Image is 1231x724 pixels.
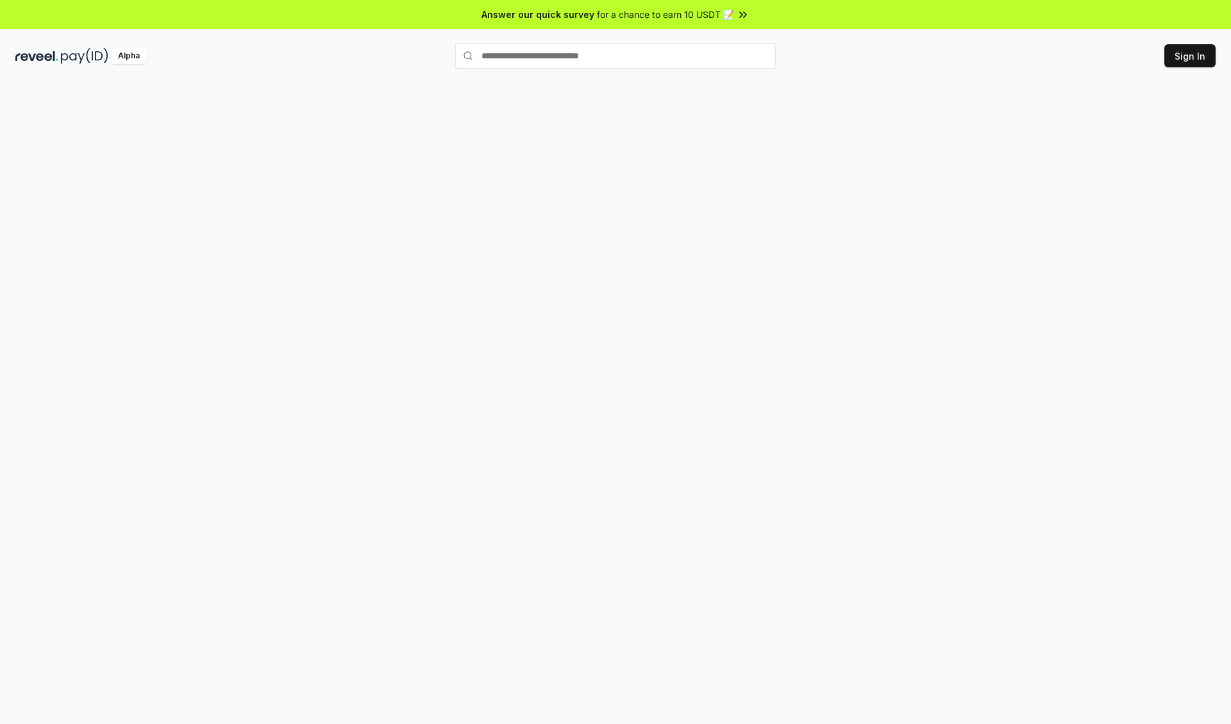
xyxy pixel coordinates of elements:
img: reveel_dark [15,48,58,64]
span: for a chance to earn 10 USDT 📝 [597,8,734,21]
span: Answer our quick survey [482,8,594,21]
div: Alpha [111,48,147,64]
button: Sign In [1164,44,1216,67]
img: pay_id [61,48,108,64]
